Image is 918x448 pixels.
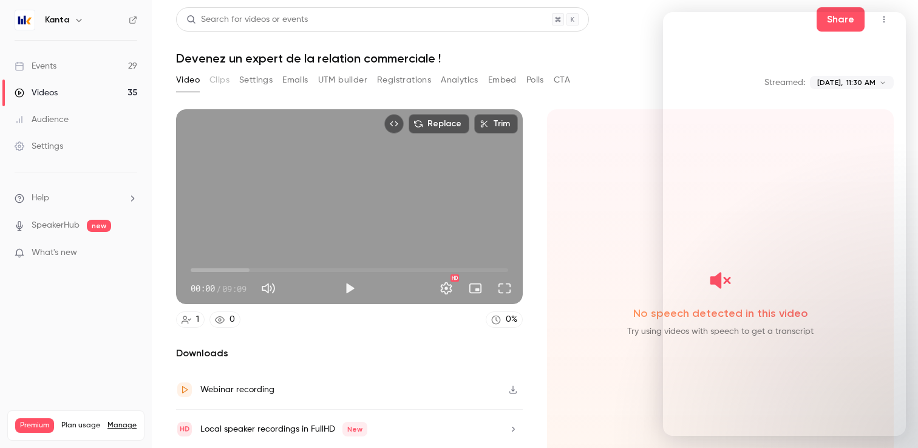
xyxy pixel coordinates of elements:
[176,311,205,328] a: 1
[32,192,49,205] span: Help
[191,282,215,295] span: 00:00
[216,282,221,295] span: /
[239,70,273,90] button: Settings
[557,306,884,321] span: No speech detected in this video
[434,276,458,300] button: Settings
[338,276,362,300] button: Play
[15,192,137,205] li: help-dropdown-opener
[61,421,100,430] span: Plan usage
[15,114,69,126] div: Audience
[32,219,80,232] a: SpeakerHub
[176,70,200,90] button: Video
[256,276,280,300] button: Mute
[463,276,488,300] button: Turn on miniplayer
[87,220,111,232] span: new
[222,282,246,295] span: 09:09
[200,382,274,397] div: Webinar recording
[377,70,431,90] button: Registrations
[15,418,54,433] span: Premium
[488,70,517,90] button: Embed
[492,276,517,300] button: Full screen
[282,70,308,90] button: Emails
[200,422,367,436] div: Local speaker recordings in FullHD
[441,70,478,90] button: Analytics
[817,7,865,32] button: Share
[384,114,404,134] button: Embed video
[526,70,544,90] button: Polls
[409,114,469,134] button: Replace
[506,313,517,326] div: 0 %
[45,14,69,26] h6: Kanta
[450,274,459,282] div: HD
[554,70,570,90] button: CTA
[186,13,308,26] div: Search for videos or events
[176,51,894,66] h1: Devenez un expert de la relation commerciale !
[32,246,77,259] span: What's new
[15,87,58,99] div: Videos
[107,421,137,430] a: Manage
[191,282,246,295] div: 00:00
[486,311,523,328] a: 0%
[196,313,199,326] div: 1
[874,10,894,29] button: Top Bar Actions
[209,311,240,328] a: 0
[474,114,518,134] button: Trim
[342,422,367,436] span: New
[176,346,523,361] h2: Downloads
[663,12,906,436] iframe: Intercom live chat
[557,325,884,338] span: Try using videos with speech to get a transcript
[15,140,63,152] div: Settings
[229,313,235,326] div: 0
[15,10,35,30] img: Kanta
[15,60,56,72] div: Events
[318,70,367,90] button: UTM builder
[209,74,229,87] span: Clips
